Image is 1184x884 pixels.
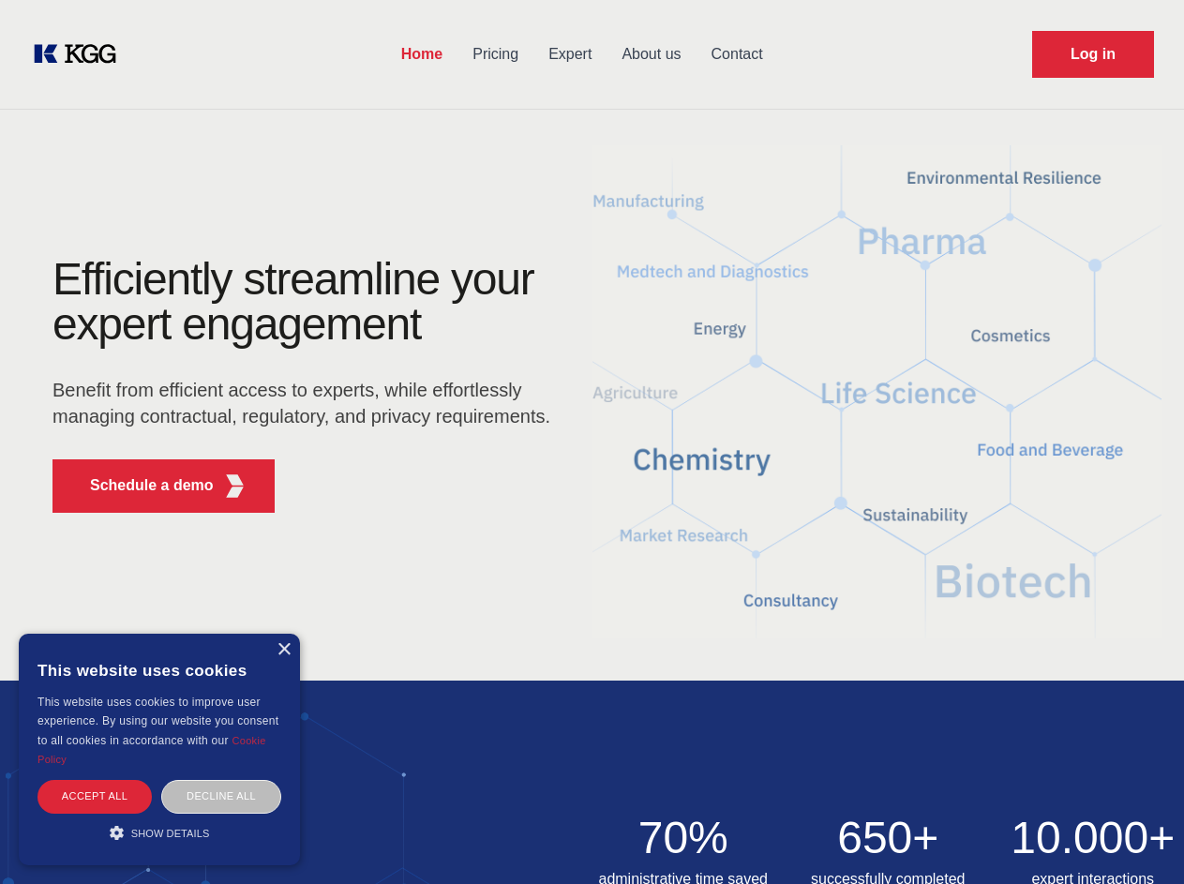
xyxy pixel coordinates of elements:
a: Expert [533,30,607,79]
button: Schedule a demoKGG Fifth Element RED [52,459,275,513]
div: Accept all [37,780,152,813]
p: Benefit from efficient access to experts, while effortlessly managing contractual, regulatory, an... [52,377,562,429]
h1: Efficiently streamline your expert engagement [52,257,562,347]
div: Show details [37,823,281,842]
div: This website uses cookies [37,648,281,693]
div: Close [277,643,291,657]
h2: 650+ [797,816,980,861]
a: Cookie Policy [37,735,266,765]
span: Show details [131,828,210,839]
div: Decline all [161,780,281,813]
a: Pricing [457,30,533,79]
img: KGG Fifth Element RED [223,474,247,498]
a: Request Demo [1032,31,1154,78]
a: KOL Knowledge Platform: Talk to Key External Experts (KEE) [30,39,131,69]
h2: 70% [592,816,775,861]
img: KGG Fifth Element RED [592,122,1162,662]
a: About us [607,30,696,79]
a: Home [386,30,457,79]
p: Schedule a demo [90,474,214,497]
a: Contact [697,30,778,79]
span: This website uses cookies to improve user experience. By using our website you consent to all coo... [37,696,278,747]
